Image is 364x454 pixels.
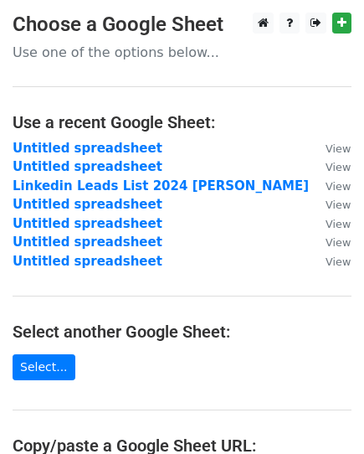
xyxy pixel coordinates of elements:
a: View [309,216,351,231]
h4: Select another Google Sheet: [13,322,351,342]
a: Untitled spreadsheet [13,216,162,231]
small: View [326,180,351,193]
a: View [309,254,351,269]
a: Untitled spreadsheet [13,235,162,250]
h4: Use a recent Google Sheet: [13,112,351,132]
small: View [326,161,351,173]
a: View [309,197,351,212]
small: View [326,218,351,230]
a: Untitled spreadsheet [13,141,162,156]
a: View [309,235,351,250]
small: View [326,142,351,155]
a: Untitled spreadsheet [13,159,162,174]
small: View [326,255,351,268]
p: Use one of the options below... [13,44,351,61]
a: Select... [13,354,75,380]
small: View [326,236,351,249]
a: View [309,159,351,174]
a: View [309,178,351,193]
a: Linkedin Leads List 2024 [PERSON_NAME] [13,178,309,193]
a: View [309,141,351,156]
h3: Choose a Google Sheet [13,13,351,37]
a: Untitled spreadsheet [13,197,162,212]
small: View [326,199,351,211]
a: Untitled spreadsheet [13,254,162,269]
